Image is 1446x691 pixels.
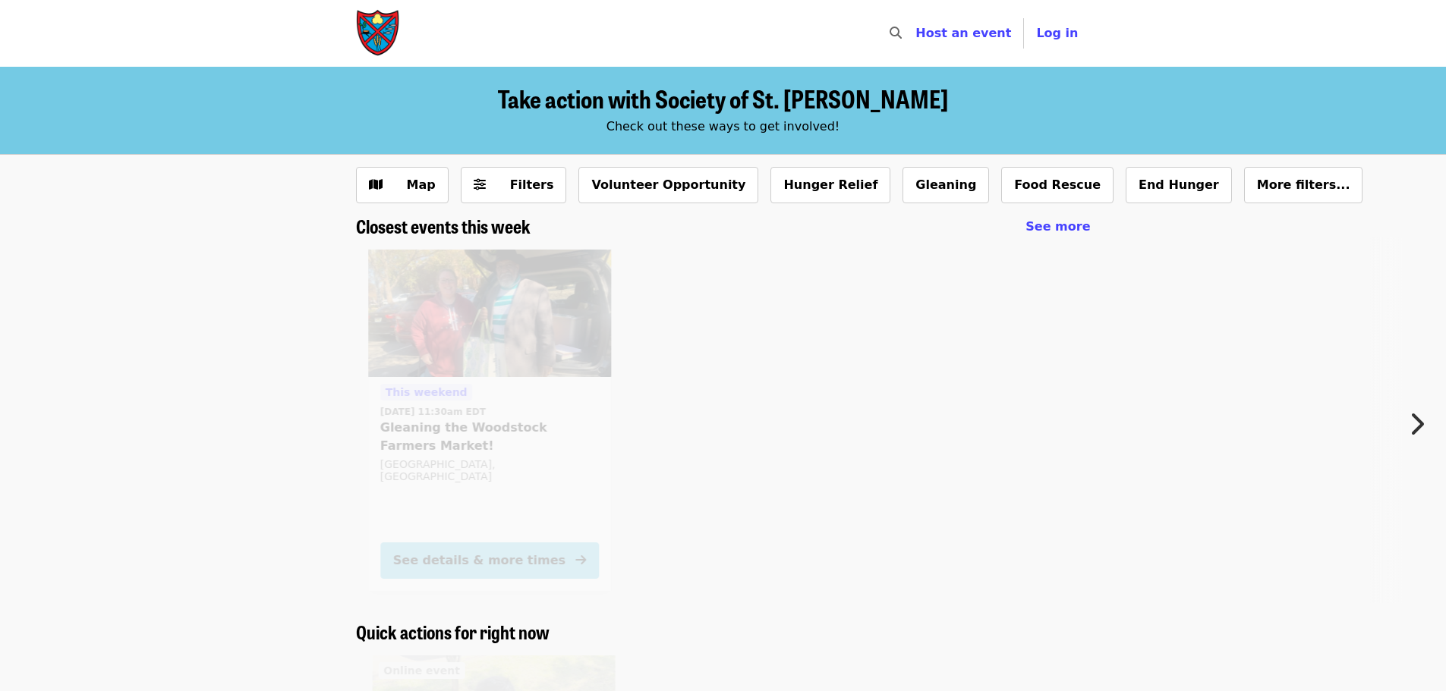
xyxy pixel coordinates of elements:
[356,118,1091,136] div: Check out these ways to get involved!
[461,167,567,203] button: Filters (0 selected)
[356,167,449,203] button: Show map view
[344,621,1103,643] div: Quick actions for right now
[383,664,460,677] span: Online event
[369,177,383,192] i: map icon
[356,215,531,237] a: Closest events this week
[1126,167,1232,203] button: End Hunger
[1257,177,1350,192] span: More filters...
[1409,410,1424,438] i: chevron-right icon
[344,215,1103,237] div: Closest events this week
[1244,167,1363,203] button: More filters...
[903,167,989,203] button: Gleaning
[356,621,550,643] a: Quick actions for right now
[380,405,486,419] time: [DATE] 11:30am EDT
[890,26,902,40] i: search icon
[915,26,1011,40] a: Host an event
[1024,18,1090,49] button: Log in
[1001,167,1114,203] button: Food Rescue
[368,250,611,377] img: Gleaning the Woodstock Farmers Market! organized by Society of St. Andrew
[1025,219,1090,234] span: See more
[407,177,436,192] span: Map
[380,458,599,484] div: [GEOGRAPHIC_DATA], [GEOGRAPHIC_DATA]
[474,177,486,192] i: sliders-h icon
[575,553,586,567] i: arrow-right icon
[380,542,599,579] button: See details & more times
[1025,218,1090,236] a: See more
[356,9,402,58] img: Society of St. Andrew - Home
[1396,403,1446,445] button: Next item
[498,80,948,116] span: Take action with Society of St. [PERSON_NAME]
[380,419,599,455] span: Gleaning the Woodstock Farmers Market!
[386,386,468,398] span: This weekend
[1036,26,1078,40] span: Log in
[510,177,554,192] span: Filters
[368,250,611,591] a: See details for "Gleaning the Woodstock Farmers Market!"
[356,618,550,645] span: Quick actions for right now
[393,551,565,570] div: See details & more times
[911,15,923,52] input: Search
[356,212,531,239] span: Closest events this week
[578,167,758,203] button: Volunteer Opportunity
[770,167,890,203] button: Hunger Relief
